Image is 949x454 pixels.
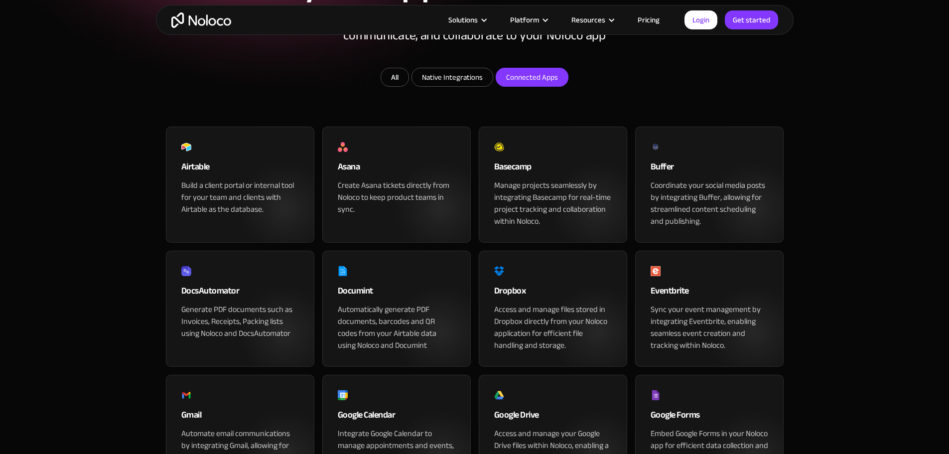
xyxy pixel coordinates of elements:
a: Pricing [625,13,672,26]
div: Create Asana tickets directly from Noloco to keep product teams in sync. [338,179,455,215]
div: Airtable [181,159,299,179]
div: Build a client portal or internal tool for your team and clients with Airtable as the database. [181,179,299,215]
div: Eventbrite [651,284,768,303]
a: BufferCoordinate your social media posts by integrating Buffer, allowing for streamlined content ... [635,127,784,243]
div: Basecamp [494,159,612,179]
a: BasecampManage projects seamlessly by integrating Basecamp for real-time project tracking and col... [479,127,627,243]
div: Solutions [436,13,498,26]
div: Automatically generate PDF documents, barcodes and QR codes from your Airtable data using Noloco ... [338,303,455,351]
div: Generate PDF documents such as Invoices, Receipts, Packing lists using Noloco and DocsAutomator [181,303,299,339]
div: Buffer [651,159,768,179]
a: DocsAutomatorGenerate PDF documents such as Invoices, Receipts, Packing lists using Noloco and Do... [166,251,314,367]
div: Manage projects seamlessly by integrating Basecamp for real-time project tracking and collaborati... [494,179,612,227]
a: Get started [725,10,778,29]
a: Login [684,10,717,29]
div: Dropbox [494,284,612,303]
div: Google Forms [651,408,768,428]
div: Access and manage files stored in Dropbox directly from your Noloco application for efficient fil... [494,303,612,351]
div: Platform [510,13,539,26]
a: home [171,12,231,28]
form: Email Form [275,68,674,89]
div: Connect everything your team needs to work, communicate, and collaborate to your Noloco app [325,13,624,68]
div: Google Drive [494,408,612,428]
a: DropboxAccess and manage files stored in Dropbox directly from your Noloco application for effici... [479,251,627,367]
div: Resources [571,13,605,26]
div: Coordinate your social media posts by integrating Buffer, allowing for streamlined content schedu... [651,179,768,227]
div: Resources [559,13,625,26]
div: Gmail [181,408,299,428]
a: EventbriteSync your event management by integrating Eventbrite, enabling seamless event creation ... [635,251,784,367]
div: Solutions [448,13,478,26]
div: Sync your event management by integrating Eventbrite, enabling seamless event creation and tracki... [651,303,768,351]
a: AsanaCreate Asana tickets directly from Noloco to keep product teams in sync. [322,127,471,243]
div: Asana [338,159,455,179]
div: Documint [338,284,455,303]
div: Platform [498,13,559,26]
a: AirtableBuild a client portal or internal tool for your team and clients with Airtable as the dat... [166,127,314,243]
a: DocumintAutomatically generate PDF documents, barcodes and QR codes from your Airtable data using... [322,251,471,367]
a: All [381,68,409,87]
div: Google Calendar [338,408,455,428]
div: DocsAutomator [181,284,299,303]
